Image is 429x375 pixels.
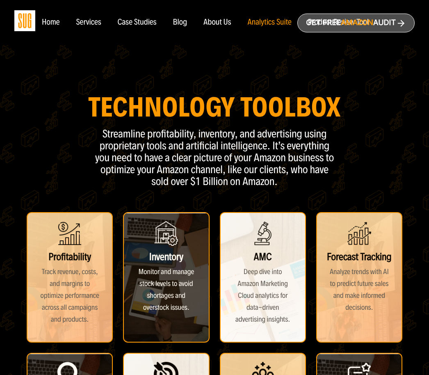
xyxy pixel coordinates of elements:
[88,90,341,124] strong: Technology Toolbox
[14,10,35,31] img: Sug
[297,14,415,32] a: Get freeAmazonAudit
[91,128,338,187] p: Streamline profitability, inventory, and advertising using proprietary tools and artificial intel...
[76,18,101,27] a: Services
[341,18,373,27] span: Amazon
[248,18,292,27] a: Analytics Suite
[42,18,59,27] a: Home
[203,18,231,27] a: About Us
[118,18,157,27] a: Case Studies
[173,18,187,27] a: Blog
